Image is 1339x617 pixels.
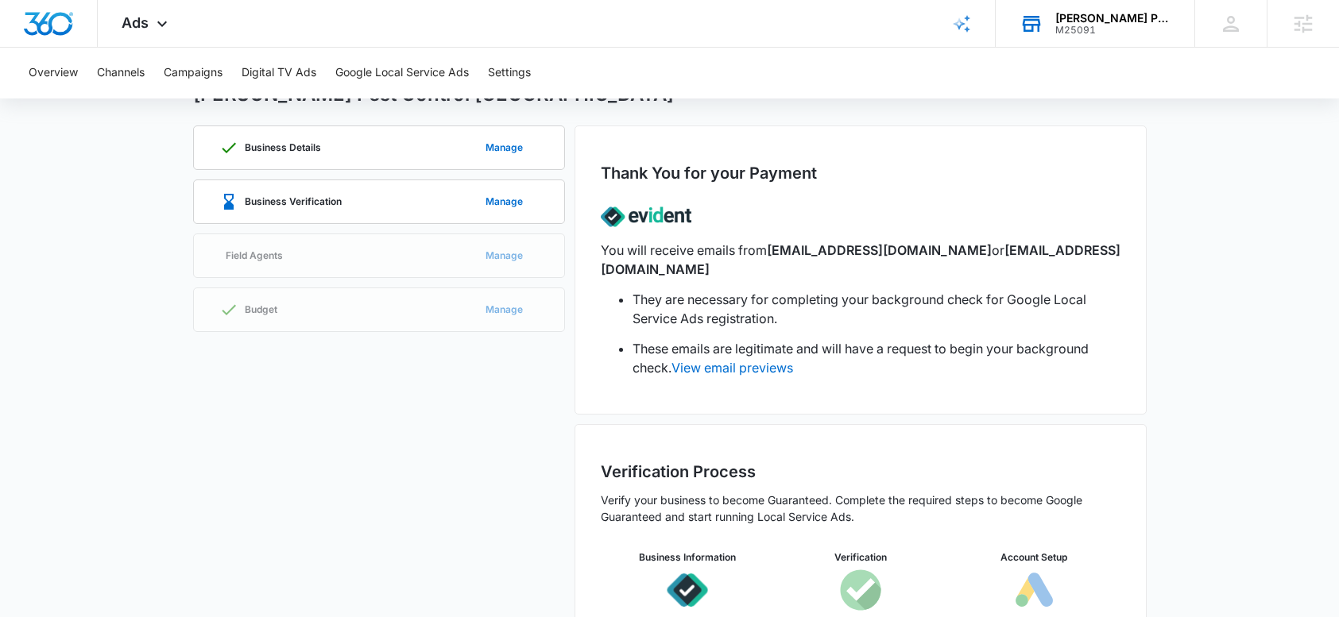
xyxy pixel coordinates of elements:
h3: Business Information [639,550,736,565]
a: View email previews [671,360,793,376]
h3: Account Setup [1000,550,1067,565]
li: They are necessary for completing your background check for Google Local Service Ads registration. [633,290,1120,328]
h2: Thank You for your Payment [601,161,817,185]
button: Overview [29,48,78,98]
button: Manage [470,183,539,221]
p: Verify your business to become Guaranteed. Complete the required steps to become Google Guarantee... [601,492,1120,525]
span: Ads [122,14,149,31]
button: Channels [97,48,145,98]
div: account id [1055,25,1171,36]
a: Business DetailsManage [193,125,565,170]
div: account name [1055,12,1171,25]
button: Digital TV Ads [242,48,316,98]
p: Business Details [245,143,321,152]
a: Business VerificationManage [193,179,565,224]
button: Campaigns [164,48,223,98]
button: Settings [488,48,531,98]
img: icon-googleAds-b.svg [1013,569,1055,611]
img: lsa-evident [601,193,691,241]
img: icon-evident.svg [667,569,708,611]
img: icon-googleGuaranteed.svg [840,569,881,611]
p: You will receive emails from or [601,241,1120,279]
span: [EMAIL_ADDRESS][DOMAIN_NAME] [601,242,1120,277]
button: Manage [470,129,539,167]
h3: Verification [834,550,887,565]
p: Business Verification [245,197,342,206]
h2: Verification Process [601,460,1120,484]
span: [EMAIL_ADDRESS][DOMAIN_NAME] [767,242,992,258]
button: Google Local Service Ads [335,48,469,98]
li: These emails are legitimate and will have a request to begin your background check. [633,339,1120,377]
